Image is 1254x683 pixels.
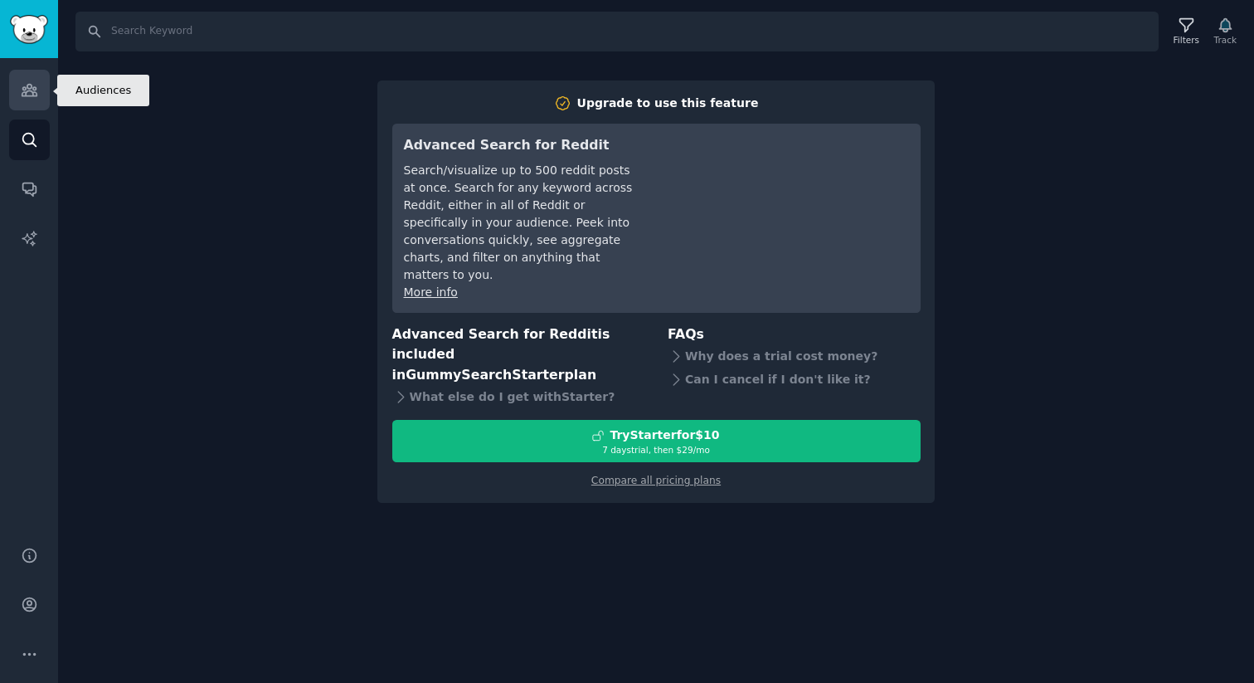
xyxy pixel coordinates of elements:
iframe: YouTube video player [660,135,909,260]
div: Why does a trial cost money? [668,344,921,368]
div: Try Starter for $10 [610,427,719,444]
div: Upgrade to use this feature [577,95,759,112]
button: TryStarterfor$107 daystrial, then $29/mo [392,420,921,462]
h3: Advanced Search for Reddit [404,135,637,156]
div: Filters [1174,34,1199,46]
img: GummySearch logo [10,15,48,44]
input: Search Keyword [75,12,1159,51]
a: More info [404,285,458,299]
div: What else do I get with Starter ? [392,385,645,408]
div: 7 days trial, then $ 29 /mo [393,444,920,456]
a: Compare all pricing plans [591,475,721,486]
h3: FAQs [668,324,921,345]
div: Search/visualize up to 500 reddit posts at once. Search for any keyword across Reddit, either in ... [404,162,637,284]
h3: Advanced Search for Reddit is included in plan [392,324,645,386]
div: Can I cancel if I don't like it? [668,368,921,391]
span: GummySearch Starter [406,367,564,383]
